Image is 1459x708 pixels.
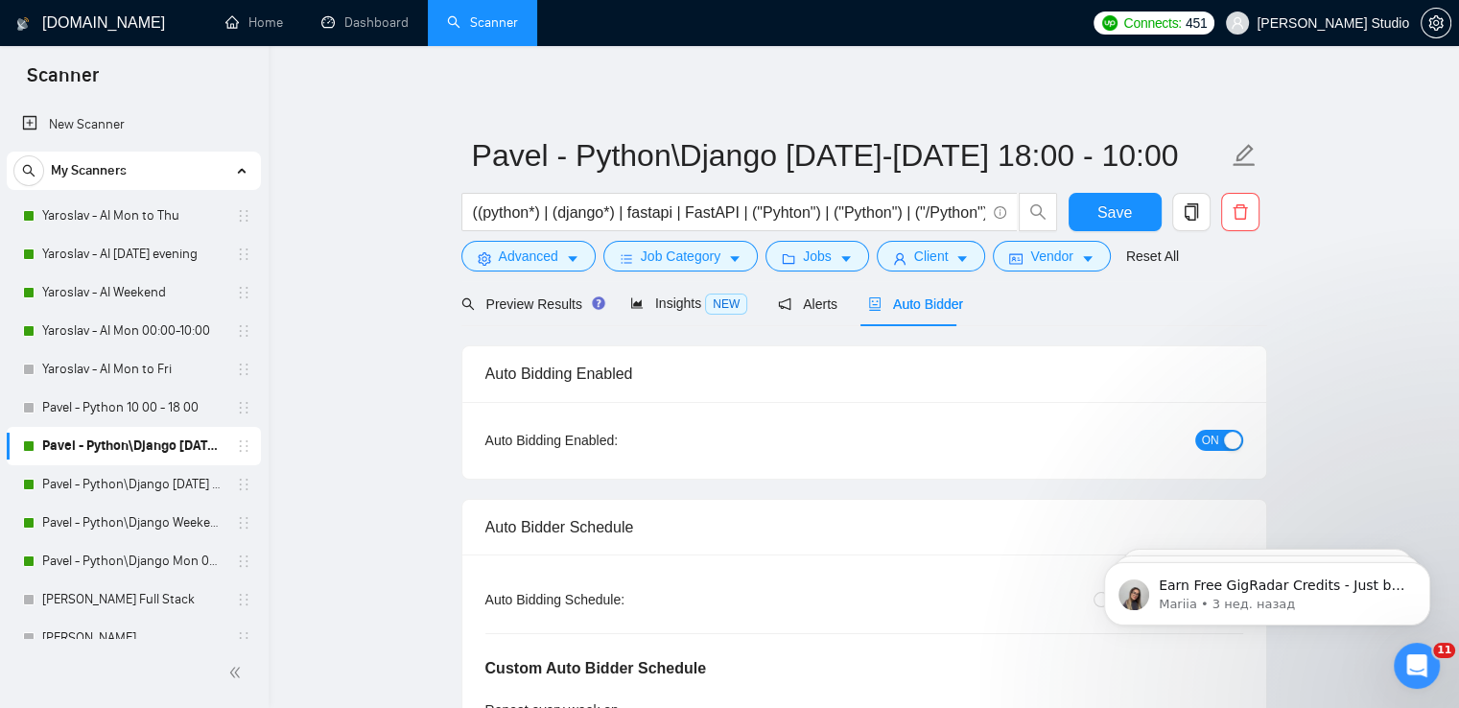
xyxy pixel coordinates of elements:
span: search [14,164,43,177]
span: holder [236,554,251,569]
span: Auto Bidder [868,296,963,312]
span: Insights [630,295,747,311]
a: Yaroslav - AI [DATE] evening [42,235,224,273]
span: holder [236,592,251,607]
button: settingAdvancedcaret-down [461,241,596,271]
button: delete [1221,193,1259,231]
span: Save [1097,201,1132,224]
span: Preview Results [461,296,600,312]
span: holder [236,438,251,454]
span: holder [236,362,251,377]
iframe: Intercom notifications сообщение [1075,522,1459,656]
a: Yaroslav - AI Weekend [42,273,224,312]
span: robot [868,297,882,311]
span: user [1231,16,1244,30]
span: holder [236,400,251,415]
img: upwork-logo.png [1102,15,1118,31]
button: setting [1421,8,1451,38]
span: Alerts [778,296,837,312]
span: search [1020,203,1056,221]
span: Advanced [499,246,558,267]
a: Yaroslav - AI Mon to Thu [42,197,224,235]
span: holder [236,477,251,492]
span: holder [236,208,251,224]
span: holder [236,323,251,339]
span: ON [1202,430,1219,451]
span: 451 [1186,12,1207,34]
a: homeHome [225,14,283,31]
a: [PERSON_NAME] Full Stack [42,580,224,619]
span: user [893,251,906,266]
button: search [1019,193,1057,231]
span: caret-down [1081,251,1094,266]
a: New Scanner [22,106,246,144]
button: Save [1069,193,1162,231]
span: notification [778,297,791,311]
span: holder [236,630,251,646]
span: delete [1222,203,1259,221]
span: copy [1173,203,1210,221]
span: double-left [228,663,247,682]
span: Scanner [12,61,114,102]
span: caret-down [728,251,741,266]
div: Auto Bidding Enabled [485,346,1243,401]
a: dashboardDashboard [321,14,409,31]
iframe: Intercom live chat [1394,643,1440,689]
span: bars [620,251,633,266]
li: New Scanner [7,106,261,144]
span: NEW [705,294,747,315]
span: edit [1232,143,1257,168]
span: info-circle [994,206,1006,219]
a: Pavel - Python 10 00 - 18 00 [42,389,224,427]
span: idcard [1009,251,1023,266]
img: logo [16,9,30,39]
button: barsJob Categorycaret-down [603,241,758,271]
a: Pavel - Python\Django Weekends [42,504,224,542]
div: Auto Bidding Enabled: [485,430,738,451]
button: search [13,155,44,186]
a: searchScanner [447,14,518,31]
button: userClientcaret-down [877,241,986,271]
input: Search Freelance Jobs... [473,201,985,224]
h5: Custom Auto Bidder Schedule [485,657,707,680]
span: caret-down [955,251,969,266]
span: My Scanners [51,152,127,190]
input: Scanner name... [472,131,1228,179]
button: folderJobscaret-down [765,241,869,271]
span: caret-down [566,251,579,266]
span: setting [478,251,491,266]
span: setting [1422,15,1450,31]
a: Reset All [1126,246,1179,267]
span: holder [236,247,251,262]
span: area-chart [630,296,644,310]
a: Pavel - Python\Django [DATE]-[DATE] 18:00 - 10:00 [42,427,224,465]
div: Tooltip anchor [590,295,607,312]
a: [PERSON_NAME] [42,619,224,657]
span: Connects: [1123,12,1181,34]
span: 11 [1433,643,1455,658]
a: Pavel - Python\Django [DATE] evening to 00 00 [42,465,224,504]
span: holder [236,285,251,300]
span: Vendor [1030,246,1072,267]
span: holder [236,515,251,531]
span: Job Category [641,246,720,267]
span: folder [782,251,795,266]
a: Yaroslav - AI Mon 00:00-10:00 [42,312,224,350]
span: caret-down [839,251,853,266]
a: Pavel - Python\Django Mon 00:00 - 10:00 [42,542,224,580]
button: copy [1172,193,1211,231]
div: Auto Bidder Schedule [485,500,1243,555]
span: Jobs [803,246,832,267]
a: setting [1421,15,1451,31]
button: idcardVendorcaret-down [993,241,1110,271]
a: Yaroslav - AI Mon to Fri [42,350,224,389]
span: Client [914,246,949,267]
div: Auto Bidding Schedule: [485,589,738,610]
span: search [461,297,475,311]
